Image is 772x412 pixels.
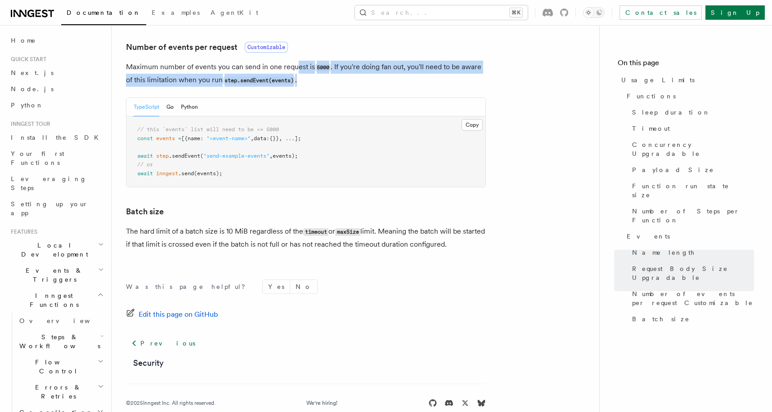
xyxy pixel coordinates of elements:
[627,232,670,241] span: Events
[11,200,88,217] span: Setting up your app
[137,126,279,133] span: // this `events` list will need to be <= 5000
[16,313,106,329] a: Overview
[11,134,104,141] span: Install the SDK
[126,205,164,218] a: Batch size
[619,5,702,20] a: Contact sales
[623,228,754,244] a: Events
[632,165,714,174] span: Payload Size
[133,357,164,369] a: Security
[7,56,46,63] span: Quick start
[628,244,754,261] a: Name length
[181,98,198,116] button: Python
[462,119,483,131] button: Copy
[254,135,266,142] span: data
[137,135,153,142] span: const
[178,135,181,142] span: =
[510,8,522,17] kbd: ⌘K
[290,280,317,293] button: No
[137,161,153,168] span: // or
[303,228,328,236] code: timeout
[285,135,295,142] span: ...
[137,170,153,177] span: await
[169,153,200,159] span: .sendEvent
[7,171,106,196] a: Leveraging Steps
[16,383,98,401] span: Errors & Retries
[245,42,288,53] span: Customizable
[306,399,337,407] a: We're hiring!
[200,135,203,142] span: :
[269,135,279,142] span: {}}
[134,98,159,116] button: TypeScript
[632,124,670,133] span: Timeout
[335,228,360,236] code: maxSize
[67,9,141,16] span: Documentation
[16,329,106,354] button: Steps & Workflows
[7,120,50,128] span: Inngest tour
[263,280,290,293] button: Yes
[632,289,754,307] span: Number of events per request Customizable
[7,146,106,171] a: Your first Functions
[295,135,301,142] span: ];
[7,81,106,97] a: Node.js
[152,9,200,16] span: Examples
[266,135,269,142] span: :
[61,3,146,25] a: Documentation
[126,308,218,321] a: Edit this page on GitHub
[7,129,106,146] a: Install the SDK
[156,153,169,159] span: step
[7,241,98,259] span: Local Development
[7,262,106,288] button: Events & Triggers
[11,175,87,191] span: Leveraging Steps
[628,311,754,327] a: Batch size
[628,203,754,228] a: Number of Steps per Function
[7,288,106,313] button: Inngest Functions
[251,135,254,142] span: ,
[166,98,174,116] button: Go
[632,108,710,117] span: Sleep duration
[11,150,64,166] span: Your first Functions
[618,72,754,88] a: Usage Limits
[628,137,754,162] a: Concurrency Upgradable
[11,102,44,109] span: Python
[628,261,754,286] a: Request Body Size Upgradable
[200,153,203,159] span: (
[583,7,605,18] button: Toggle dark mode
[206,135,251,142] span: "<event-name>"
[205,3,264,24] a: AgentKit
[181,135,200,142] span: [{name
[194,170,222,177] span: (events);
[178,170,194,177] span: .send
[16,332,100,350] span: Steps & Workflows
[628,104,754,120] a: Sleep duration
[273,153,298,159] span: events);
[705,5,765,20] a: Sign Up
[223,77,295,84] code: step.sendEvent(events)
[627,92,676,101] span: Functions
[618,58,754,72] h4: On this page
[628,162,754,178] a: Payload Size
[126,225,486,251] p: The hard limit of a batch size is 10 MiB regardless of the or limit. Meaning the batch will be st...
[11,69,54,76] span: Next.js
[146,3,205,24] a: Examples
[7,196,106,221] a: Setting up your app
[126,399,215,407] div: © 2025 Inngest Inc. All rights reserved.
[137,153,153,159] span: await
[16,379,106,404] button: Errors & Retries
[156,170,178,177] span: inngest
[126,41,288,53] a: Number of events per requestCustomizable
[7,291,97,309] span: Inngest Functions
[632,315,690,323] span: Batch size
[19,317,112,324] span: Overview
[11,36,36,45] span: Home
[16,354,106,379] button: Flow Control
[355,5,528,20] button: Search...⌘K
[632,264,754,282] span: Request Body Size Upgradable
[203,153,269,159] span: "send-example-events"
[628,286,754,311] a: Number of events per request Customizable
[7,97,106,113] a: Python
[7,32,106,49] a: Home
[279,135,282,142] span: ,
[211,9,258,16] span: AgentKit
[632,207,754,225] span: Number of Steps per Function
[315,64,331,71] code: 5000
